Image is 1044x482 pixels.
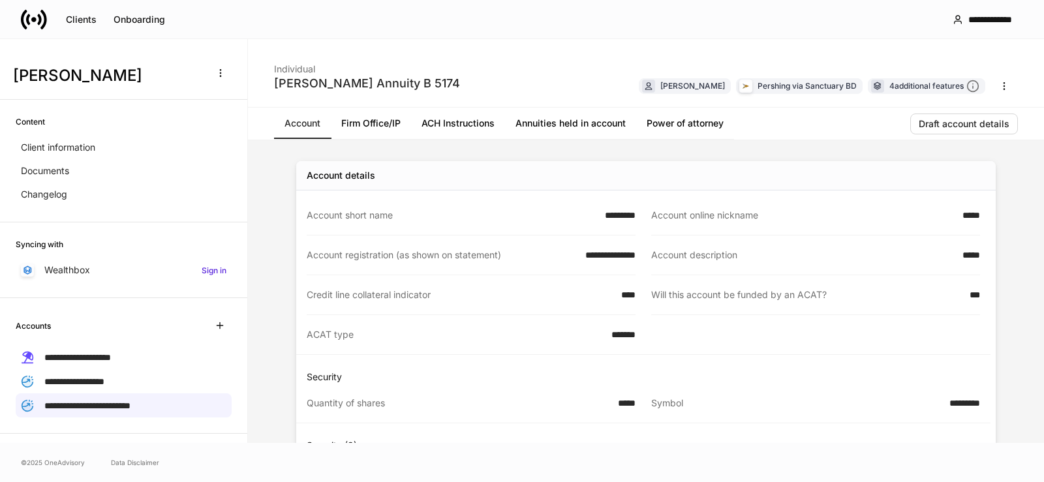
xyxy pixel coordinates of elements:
[651,249,955,262] div: Account description
[411,108,505,139] a: ACH Instructions
[919,119,1009,128] div: Draft account details
[16,136,232,159] a: Client information
[16,183,232,206] a: Changelog
[307,328,604,341] div: ACAT type
[16,258,232,282] a: WealthboxSign in
[16,320,51,332] h6: Accounts
[274,108,331,139] a: Account
[758,80,857,92] div: Pershing via Sanctuary BD
[114,15,165,24] div: Onboarding
[66,15,97,24] div: Clients
[307,249,577,262] div: Account registration (as shown on statement)
[307,397,610,410] div: Quantity of shares
[505,108,636,139] a: Annuities held in account
[636,108,734,139] a: Power of attorney
[16,159,232,183] a: Documents
[21,457,85,468] span: © 2025 OneAdvisory
[13,65,202,86] h3: [PERSON_NAME]
[307,288,613,301] div: Credit line collateral indicator
[307,370,990,384] p: Security
[651,288,962,301] div: Will this account be funded by an ACAT?
[21,141,95,154] p: Client information
[44,264,90,277] p: Wealthbox
[274,76,460,91] div: [PERSON_NAME] Annuity B 5174
[202,264,226,277] h6: Sign in
[660,80,725,92] div: [PERSON_NAME]
[910,113,1018,134] button: Draft account details
[331,108,411,139] a: Firm Office/IP
[16,115,45,128] h6: Content
[651,209,955,222] div: Account online nickname
[111,457,159,468] a: Data Disclaimer
[307,209,597,222] div: Account short name
[307,169,375,182] div: Account details
[651,397,942,410] div: Symbol
[16,238,63,250] h6: Syncing with
[307,439,990,452] p: Security (2)
[57,9,105,30] button: Clients
[105,9,174,30] button: Onboarding
[889,80,979,93] div: 4 additional features
[21,164,69,177] p: Documents
[274,55,460,76] div: Individual
[21,188,67,201] p: Changelog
